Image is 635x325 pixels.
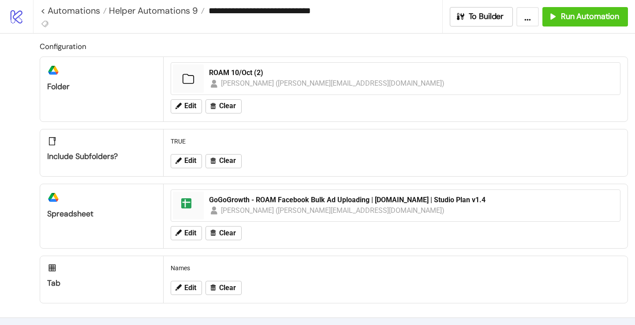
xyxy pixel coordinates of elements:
span: Edit [184,284,196,292]
button: Edit [171,281,202,295]
span: Edit [184,157,196,165]
div: Include subfolders? [47,151,156,162]
div: Spreadsheet [47,209,156,219]
h2: Configuration [40,41,628,52]
button: Edit [171,154,202,168]
button: Clear [205,154,242,168]
span: Edit [184,102,196,110]
div: TRUE [167,133,624,150]
button: Edit [171,226,202,240]
span: Clear [219,229,236,237]
button: Clear [205,226,242,240]
a: Helper Automations 9 [107,6,205,15]
span: Clear [219,102,236,110]
div: [PERSON_NAME] ([PERSON_NAME][EMAIL_ADDRESS][DOMAIN_NAME]) [221,78,445,89]
button: Run Automation [542,7,628,26]
div: Tab [47,278,156,288]
button: ... [516,7,539,26]
div: GoGoGrowth - ROAM Facebook Bulk Ad Uploading | [DOMAIN_NAME] | Studio Plan v1.4 [209,195,615,205]
span: Edit [184,229,196,237]
span: Clear [219,284,236,292]
span: Helper Automations 9 [107,5,198,16]
button: Clear [205,281,242,295]
div: [PERSON_NAME] ([PERSON_NAME][EMAIL_ADDRESS][DOMAIN_NAME]) [221,205,445,216]
span: Clear [219,157,236,165]
button: Clear [205,99,242,113]
span: Run Automation [561,11,619,22]
div: Folder [47,82,156,92]
span: To Builder [469,11,504,22]
div: Names [167,260,624,276]
button: To Builder [450,7,513,26]
a: < Automations [41,6,107,15]
div: ROAM 10/Oct (2) [209,68,615,78]
button: Edit [171,99,202,113]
